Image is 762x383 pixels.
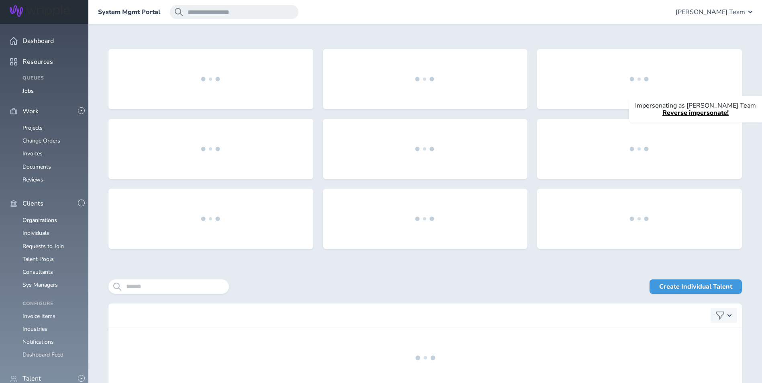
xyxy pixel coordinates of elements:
[22,163,51,171] a: Documents
[22,200,43,207] span: Clients
[22,338,54,346] a: Notifications
[662,108,729,117] a: Reverse impersonate!
[635,102,756,109] p: Impersonating as [PERSON_NAME] Team
[676,5,752,19] button: [PERSON_NAME] Team
[22,281,58,289] a: Sys Managers
[676,8,745,16] span: [PERSON_NAME] Team
[22,268,53,276] a: Consultants
[22,325,47,333] a: Industries
[22,216,57,224] a: Organizations
[10,5,70,17] img: Wripple
[22,108,39,115] span: Work
[22,229,49,237] a: Individuals
[98,8,160,16] a: System Mgmt Portal
[22,137,60,145] a: Change Orders
[22,255,54,263] a: Talent Pools
[78,200,85,206] button: -
[22,176,43,183] a: Reviews
[22,242,64,250] a: Requests to Join
[22,375,41,382] span: Talent
[78,375,85,382] button: -
[650,279,742,294] a: Create Individual Talent
[22,37,54,45] span: Dashboard
[22,124,43,132] a: Projects
[22,58,53,65] span: Resources
[22,351,63,359] a: Dashboard Feed
[22,301,79,307] h4: Configure
[22,75,79,81] h4: Queues
[22,150,43,157] a: Invoices
[78,107,85,114] button: -
[22,87,34,95] a: Jobs
[22,312,55,320] a: Invoice Items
